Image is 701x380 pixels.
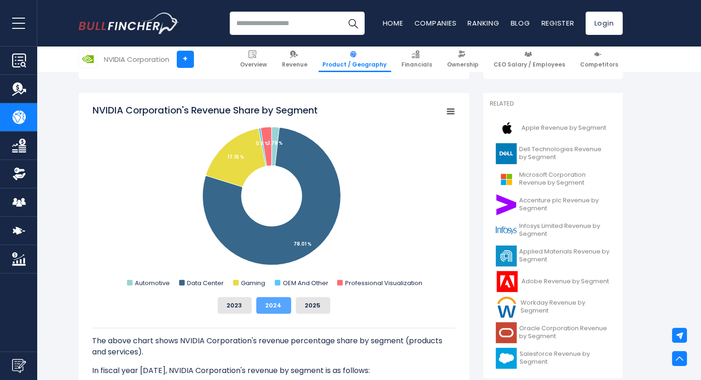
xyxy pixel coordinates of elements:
a: Microsoft Corporation Revenue by Segment [490,167,616,192]
span: Competitors [581,61,619,68]
span: CEO Salary / Employees [494,61,566,68]
a: Adobe Revenue by Segment [490,269,616,294]
a: Dell Technologies Revenue by Segment [490,141,616,167]
svg: NVIDIA Corporation's Revenue Share by Segment [93,104,455,290]
img: ORCL logo [496,322,517,343]
span: Salesforce Revenue by Segment [520,350,610,366]
span: Infosys Limited Revenue by Segment [520,222,610,238]
a: Apple Revenue by Segment [490,115,616,141]
button: 2024 [256,297,291,314]
text: Data Center [187,279,224,287]
a: Register [541,18,574,28]
a: Revenue [278,47,312,72]
a: Oracle Corporation Revenue by Segment [490,320,616,346]
img: NVDA logo [79,50,97,68]
a: Home [383,18,403,28]
span: Workday Revenue by Segment [521,299,610,315]
a: + [177,51,194,68]
text: Automotive [135,279,170,287]
button: 2025 [296,297,330,314]
span: Ownership [447,61,479,68]
span: Financials [402,61,433,68]
tspan: 17.15 % [227,153,244,160]
div: NVIDIA Corporation [104,54,170,65]
button: 2023 [218,297,252,314]
span: Overview [240,61,267,68]
tspan: 0.5 % [256,140,269,147]
p: In fiscal year [DATE], NVIDIA Corporation's revenue by segment is as follows: [93,365,455,376]
a: Ranking [468,18,500,28]
a: Ownership [443,47,483,72]
span: Adobe Revenue by Segment [522,278,609,286]
a: CEO Salary / Employees [490,47,570,72]
span: Applied Materials Revenue by Segment [520,248,610,264]
a: Login [586,12,623,35]
text: OEM And Other [282,279,328,287]
a: Salesforce Revenue by Segment [490,346,616,371]
text: Gaming [241,279,265,287]
img: Ownership [12,167,26,181]
span: Accenture plc Revenue by Segment [520,197,610,213]
img: CRM logo [496,348,517,369]
span: Product / Geography [323,61,387,68]
img: ADBE logo [496,271,519,292]
a: Workday Revenue by Segment [490,294,616,320]
span: Revenue [282,61,308,68]
span: Microsoft Corporation Revenue by Segment [520,171,610,187]
a: Companies [414,18,457,28]
a: Financials [398,47,437,72]
img: Bullfincher logo [79,13,179,34]
img: INFY logo [496,220,517,241]
tspan: 78.01 % [294,240,312,247]
a: Go to homepage [79,13,179,34]
img: AMAT logo [496,246,517,267]
a: Blog [511,18,530,28]
img: ACN logo [496,194,517,215]
a: Competitors [576,47,623,72]
a: Applied Materials Revenue by Segment [490,243,616,269]
p: The above chart shows NVIDIA Corporation's revenue percentage share by segment (products and serv... [93,335,455,358]
a: Accenture plc Revenue by Segment [490,192,616,218]
button: Search [341,12,365,35]
span: Oracle Corporation Revenue by Segment [520,325,610,340]
img: MSFT logo [496,169,517,190]
a: Overview [236,47,272,72]
tspan: NVIDIA Corporation's Revenue Share by Segment [93,104,318,117]
img: DELL logo [496,143,517,164]
a: Infosys Limited Revenue by Segment [490,218,616,243]
img: AAPL logo [496,118,519,139]
tspan: 1.79 % [268,140,283,147]
p: Related [490,100,616,108]
text: Professional Visualization [345,279,422,287]
a: Product / Geography [319,47,391,72]
span: Apple Revenue by Segment [522,124,607,132]
span: Dell Technologies Revenue by Segment [520,146,610,161]
img: WDAY logo [496,297,518,318]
